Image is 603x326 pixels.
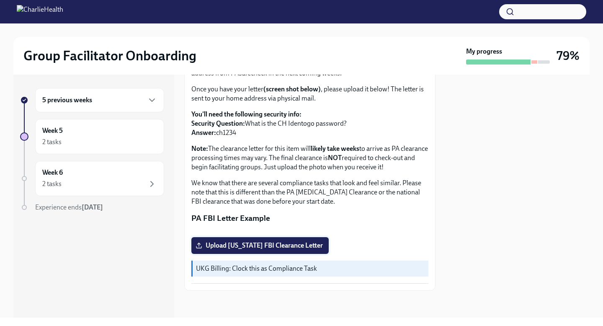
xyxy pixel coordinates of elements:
h3: 79% [557,48,580,63]
div: 2 tasks [42,137,62,147]
h6: 5 previous weeks [42,96,92,105]
h6: Week 6 [42,168,63,177]
img: CharlieHealth [17,5,63,18]
strong: Note: [191,145,208,153]
strong: Answer: [191,129,216,137]
p: We know that there are several compliance tasks that look and feel similar. Please note that this... [191,179,428,206]
p: Once you have your letter , please upload it below! The letter is sent to your home address via p... [191,85,428,103]
p: The clearance letter for this item will to arrive as PA clearance processing times may vary. The ... [191,144,428,172]
h6: Week 5 [42,126,63,135]
h2: Group Facilitator Onboarding [23,47,196,64]
strong: [DATE] [82,203,103,211]
p: UKG Billing: Clock this as Compliance Task [196,264,425,273]
strong: My progress [466,47,502,56]
div: 5 previous weeks [35,88,164,112]
strong: Security Question: [191,119,245,127]
span: Upload [US_STATE] FBI Clearance Letter [197,241,323,250]
p: PA FBI Letter Example [191,213,428,224]
div: 2 tasks [42,179,62,189]
a: Week 52 tasks [20,119,164,154]
strong: You'll need the following security info: [191,110,301,118]
a: Week 62 tasks [20,161,164,196]
strong: (screen shot below) [263,85,321,93]
span: Experience ends [35,203,103,211]
label: Upload [US_STATE] FBI Clearance Letter [191,237,329,254]
strong: NOT [328,154,342,162]
p: What is the CH Identogo password? ch1234 [191,110,428,137]
strong: likely take weeks [311,145,359,153]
